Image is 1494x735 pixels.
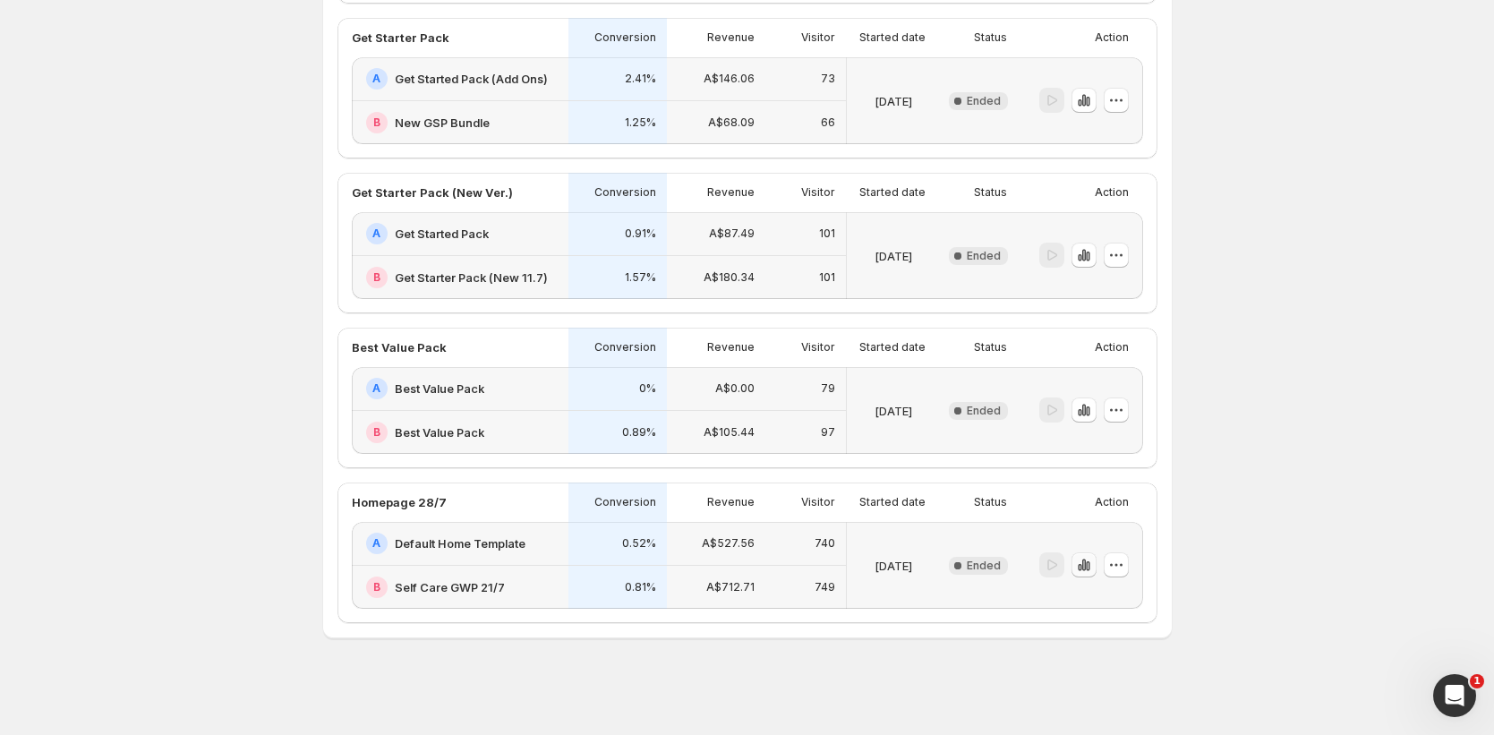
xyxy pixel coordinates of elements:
[875,402,912,420] p: [DATE]
[815,580,835,594] p: 749
[1470,674,1484,688] span: 1
[821,381,835,396] p: 79
[967,249,1001,263] span: Ended
[625,115,656,130] p: 1.25%
[859,495,926,509] p: Started date
[702,536,755,551] p: A$527.56
[967,559,1001,573] span: Ended
[1433,674,1476,717] iframe: Intercom live chat
[594,30,656,45] p: Conversion
[1095,495,1129,509] p: Action
[801,495,835,509] p: Visitor
[707,30,755,45] p: Revenue
[395,534,525,552] h2: Default Home Template
[352,184,513,201] p: Get Starter Pack (New Ver.)
[395,578,505,596] h2: Self Care GWP 21/7
[395,70,548,88] h2: Get Started Pack (Add Ons)
[974,495,1007,509] p: Status
[859,185,926,200] p: Started date
[709,226,755,241] p: A$87.49
[622,425,656,440] p: 0.89%
[819,270,835,285] p: 101
[395,114,490,132] h2: New GSP Bundle
[372,72,380,86] h2: A
[639,381,656,396] p: 0%
[625,72,656,86] p: 2.41%
[395,423,484,441] h2: Best Value Pack
[819,226,835,241] p: 101
[875,557,912,575] p: [DATE]
[372,226,380,241] h2: A
[625,580,656,594] p: 0.81%
[875,92,912,110] p: [DATE]
[875,247,912,265] p: [DATE]
[974,340,1007,355] p: Status
[821,72,835,86] p: 73
[373,270,380,285] h2: B
[859,340,926,355] p: Started date
[974,185,1007,200] p: Status
[622,536,656,551] p: 0.52%
[352,338,447,356] p: Best Value Pack
[801,340,835,355] p: Visitor
[815,536,835,551] p: 740
[821,115,835,130] p: 66
[707,495,755,509] p: Revenue
[821,425,835,440] p: 97
[801,185,835,200] p: Visitor
[974,30,1007,45] p: Status
[704,425,755,440] p: A$105.44
[859,30,926,45] p: Started date
[967,94,1001,108] span: Ended
[967,404,1001,418] span: Ended
[1095,30,1129,45] p: Action
[1095,185,1129,200] p: Action
[708,115,755,130] p: A$68.09
[704,270,755,285] p: A$180.34
[372,381,380,396] h2: A
[373,115,380,130] h2: B
[1095,340,1129,355] p: Action
[625,226,656,241] p: 0.91%
[395,269,548,286] h2: Get Starter Pack (New 11.7)
[625,270,656,285] p: 1.57%
[372,536,380,551] h2: A
[352,29,449,47] p: Get Starter Pack
[594,185,656,200] p: Conversion
[704,72,755,86] p: A$146.06
[373,425,380,440] h2: B
[594,340,656,355] p: Conversion
[707,340,755,355] p: Revenue
[373,580,380,594] h2: B
[706,580,755,594] p: A$712.71
[395,380,484,397] h2: Best Value Pack
[801,30,835,45] p: Visitor
[707,185,755,200] p: Revenue
[352,493,447,511] p: Homepage 28/7
[594,495,656,509] p: Conversion
[395,225,489,243] h2: Get Started Pack
[715,381,755,396] p: A$0.00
